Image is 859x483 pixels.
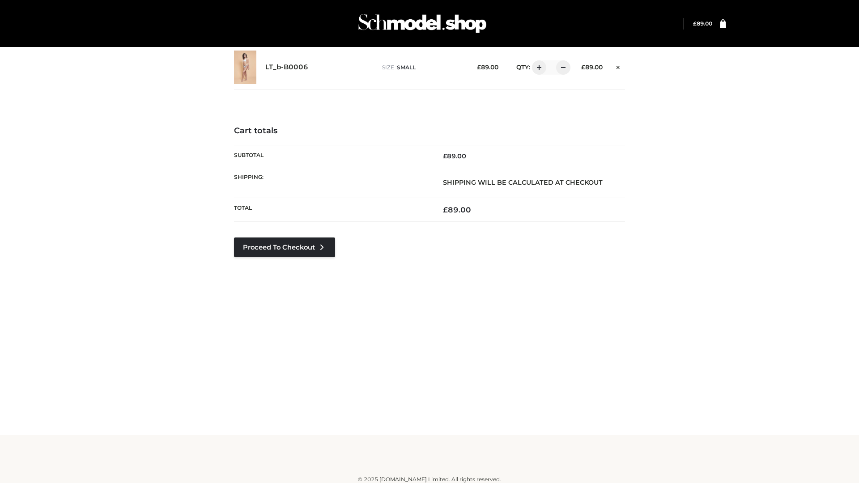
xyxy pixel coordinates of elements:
[477,64,498,71] bdi: 89.00
[234,167,429,198] th: Shipping:
[443,178,603,186] strong: Shipping will be calculated at checkout
[382,64,463,72] p: size :
[477,64,481,71] span: £
[693,20,712,27] bdi: 89.00
[507,60,567,75] div: QTY:
[234,145,429,167] th: Subtotal
[693,20,712,27] a: £89.00
[581,64,603,71] bdi: 89.00
[234,237,335,257] a: Proceed to Checkout
[234,51,256,84] img: LT_b-B0006 - SMALL
[443,152,447,160] span: £
[355,6,489,41] img: Schmodel Admin 964
[234,198,429,222] th: Total
[397,64,416,71] span: SMALL
[443,205,471,214] bdi: 89.00
[443,152,466,160] bdi: 89.00
[581,64,585,71] span: £
[443,205,448,214] span: £
[612,60,625,72] a: Remove this item
[693,20,697,27] span: £
[234,126,625,136] h4: Cart totals
[265,63,308,72] a: LT_b-B0006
